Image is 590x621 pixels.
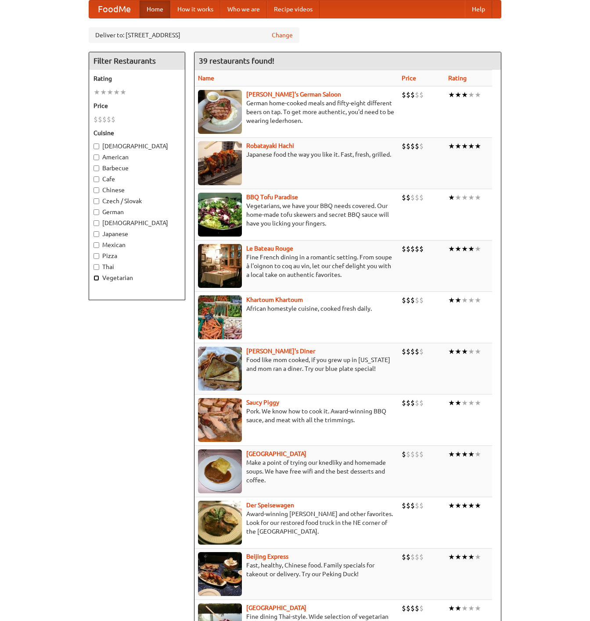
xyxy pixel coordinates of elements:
li: $ [410,244,415,254]
li: $ [410,193,415,202]
a: [GEOGRAPHIC_DATA] [246,450,306,457]
input: Czech / Slovak [94,198,99,204]
li: ★ [461,193,468,202]
label: American [94,153,180,162]
label: Cafe [94,175,180,183]
li: $ [415,347,419,356]
li: $ [410,295,415,305]
li: $ [419,398,424,408]
li: $ [419,347,424,356]
li: $ [111,115,115,124]
li: ★ [448,552,455,562]
li: $ [406,141,410,151]
li: $ [415,244,419,254]
a: FoodMe [89,0,140,18]
li: ★ [468,90,475,100]
b: BBQ Tofu Paradise [246,194,298,201]
li: ★ [448,90,455,100]
li: ★ [448,603,455,613]
img: esthers.jpg [198,90,242,134]
li: ★ [468,449,475,459]
li: ★ [455,449,461,459]
li: ★ [475,603,481,613]
input: Chinese [94,187,99,193]
li: $ [419,244,424,254]
li: ★ [448,193,455,202]
li: $ [410,501,415,510]
b: Khartoum Khartoum [246,296,303,303]
img: bateaurouge.jpg [198,244,242,288]
a: Help [465,0,492,18]
li: $ [419,449,424,459]
li: ★ [455,244,461,254]
li: ★ [448,141,455,151]
a: Robatayaki Hachi [246,142,294,149]
li: $ [402,449,406,459]
li: ★ [461,501,468,510]
li: $ [419,552,424,562]
li: ★ [461,449,468,459]
li: ★ [94,87,100,97]
li: ★ [475,193,481,202]
input: Mexican [94,242,99,248]
li: $ [419,90,424,100]
input: Japanese [94,231,99,237]
li: $ [402,347,406,356]
p: Award-winning [PERSON_NAME] and other favorites. Look for our restored food truck in the NE corne... [198,510,395,536]
div: Deliver to: [STREET_ADDRESS] [89,27,299,43]
li: $ [406,501,410,510]
p: Pork. We know how to cook it. Award-winning BBQ sauce, and meat with all the trimmings. [198,407,395,424]
li: $ [406,603,410,613]
li: ★ [468,141,475,151]
li: ★ [120,87,126,97]
a: Price [402,75,416,82]
li: ★ [475,347,481,356]
a: Le Bateau Rouge [246,245,293,252]
li: ★ [468,501,475,510]
li: ★ [475,449,481,459]
label: Chinese [94,186,180,194]
input: [DEMOGRAPHIC_DATA] [94,144,99,149]
li: ★ [455,295,461,305]
li: $ [406,193,410,202]
li: ★ [455,501,461,510]
p: German home-cooked meals and fifty-eight different beers on tap. To get more authentic, you'd nee... [198,99,395,125]
li: ★ [468,552,475,562]
li: ★ [461,90,468,100]
li: ★ [448,501,455,510]
input: American [94,154,99,160]
li: ★ [468,295,475,305]
li: ★ [461,603,468,613]
li: $ [406,90,410,100]
li: ★ [448,244,455,254]
b: [GEOGRAPHIC_DATA] [246,604,306,611]
li: ★ [455,552,461,562]
a: [PERSON_NAME]'s Diner [246,348,315,355]
li: $ [415,603,419,613]
a: Who we are [220,0,267,18]
li: $ [415,398,419,408]
li: $ [410,449,415,459]
li: $ [419,141,424,151]
img: robatayaki.jpg [198,141,242,185]
p: Fast, healthy, Chinese food. Family specials for takeout or delivery. Try our Peking Duck! [198,561,395,578]
li: $ [415,449,419,459]
li: ★ [468,193,475,202]
li: ★ [475,141,481,151]
label: German [94,208,180,216]
label: Pizza [94,251,180,260]
li: $ [406,552,410,562]
p: Make a point of trying our knedlíky and homemade soups. We have free wifi and the best desserts a... [198,458,395,485]
li: $ [98,115,102,124]
li: ★ [461,347,468,356]
a: Saucy Piggy [246,399,279,406]
a: Change [272,31,293,39]
label: [DEMOGRAPHIC_DATA] [94,219,180,227]
li: $ [102,115,107,124]
a: [PERSON_NAME]'s German Saloon [246,91,341,98]
input: Thai [94,264,99,270]
li: $ [402,501,406,510]
li: ★ [468,244,475,254]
